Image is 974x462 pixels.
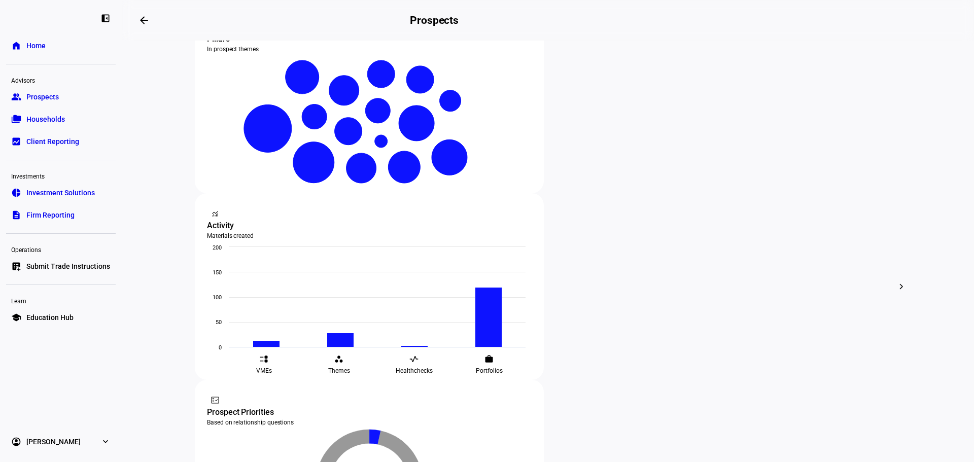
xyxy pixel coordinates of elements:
eth-mat-symbol: home [11,41,21,51]
eth-mat-symbol: vital_signs [409,354,419,364]
eth-mat-symbol: work [484,354,494,364]
a: folder_copyHouseholds [6,109,116,129]
div: Advisors [6,73,116,87]
a: homeHome [6,35,116,56]
span: Home [26,41,46,51]
span: Households [26,114,65,124]
div: Prospect Priorities [207,406,532,418]
span: Themes [328,367,350,375]
div: Based on relationship questions [207,418,532,427]
mat-icon: monitoring [210,208,220,219]
text: 200 [213,244,222,251]
h2: Prospects [410,14,459,26]
eth-mat-symbol: left_panel_close [100,13,111,23]
eth-mat-symbol: group [11,92,21,102]
eth-mat-symbol: pie_chart [11,188,21,198]
div: Materials created [207,232,532,240]
eth-mat-symbol: description [11,210,21,220]
eth-mat-symbol: event_list [259,354,268,364]
span: VMEs [256,367,272,375]
span: Firm Reporting [26,210,75,220]
text: 150 [213,269,222,276]
span: Portfolios [476,367,503,375]
div: Operations [6,242,116,256]
a: bid_landscapeClient Reporting [6,131,116,152]
text: 50 [216,319,222,326]
span: Education Hub [26,312,74,323]
mat-icon: arrow_backwards [138,14,150,26]
mat-icon: chevron_right [895,280,908,293]
div: Investments [6,168,116,183]
mat-icon: fact_check [210,395,220,405]
eth-mat-symbol: account_circle [11,437,21,447]
span: Healthchecks [396,367,433,375]
eth-mat-symbol: folder_copy [11,114,21,124]
span: Investment Solutions [26,188,95,198]
eth-mat-symbol: expand_more [100,437,111,447]
eth-mat-symbol: workspaces [334,354,343,364]
span: [PERSON_NAME] [26,437,81,447]
a: pie_chartInvestment Solutions [6,183,116,203]
a: descriptionFirm Reporting [6,205,116,225]
eth-mat-symbol: bid_landscape [11,136,21,147]
div: In prospect themes [207,45,532,53]
div: Activity [207,220,532,232]
text: 0 [219,344,222,351]
span: Submit Trade Instructions [26,261,110,271]
div: Learn [6,293,116,307]
span: Client Reporting [26,136,79,147]
span: Prospects [26,92,59,102]
eth-mat-symbol: list_alt_add [11,261,21,271]
text: 100 [213,294,222,301]
a: groupProspects [6,87,116,107]
eth-mat-symbol: school [11,312,21,323]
